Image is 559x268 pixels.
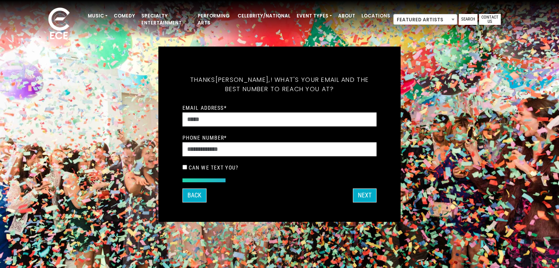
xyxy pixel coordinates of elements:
[234,9,293,22] a: Celebrity/National
[40,5,78,43] img: ece_new_logo_whitev2-1.png
[85,9,111,22] a: Music
[194,9,234,29] a: Performing Arts
[215,75,271,84] span: [PERSON_NAME],
[182,66,377,103] h5: Thanks ! What's your email and the best number to reach you at?
[111,9,138,22] a: Comedy
[138,9,194,29] a: Specialty Entertainment
[182,104,227,111] label: Email Address
[358,9,393,22] a: Locations
[189,164,238,171] label: Can we text you?
[182,134,227,141] label: Phone Number
[335,9,358,22] a: About
[394,14,457,25] span: Featured Artists
[182,188,207,202] button: Back
[393,14,457,25] span: Featured Artists
[293,9,335,22] a: Event Types
[459,14,477,25] a: Search
[479,14,501,25] a: Contact Us
[353,188,377,202] button: Next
